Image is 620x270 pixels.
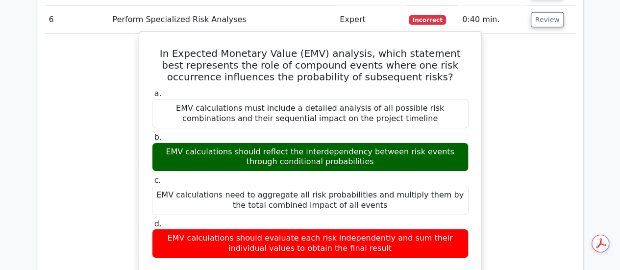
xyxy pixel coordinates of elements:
[152,186,469,215] div: EMV calculations need to aggregate all risk probabilities and multiply them by the total combined...
[151,48,470,83] h5: In Expected Monetary Value (EMV) analysis, which statement best represents the role of compound e...
[152,229,469,258] div: EMV calculations should evaluate each risk independently and sum their individual values to obtai...
[409,15,446,25] span: Incorrect
[154,175,161,185] span: c.
[458,6,526,34] td: 0:40 min.
[336,6,405,34] td: Expert
[152,143,469,172] div: EMV calculations should reflect the interdependency between risk events through conditional proba...
[154,219,162,228] span: d.
[108,6,336,34] td: Perform Specialized Risk Analyses
[531,12,564,27] button: Review
[45,6,109,34] td: 6
[154,132,162,142] span: b.
[154,89,162,98] span: a.
[152,99,469,128] div: EMV calculations must include a detailed analysis of all possible risk combinations and their seq...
